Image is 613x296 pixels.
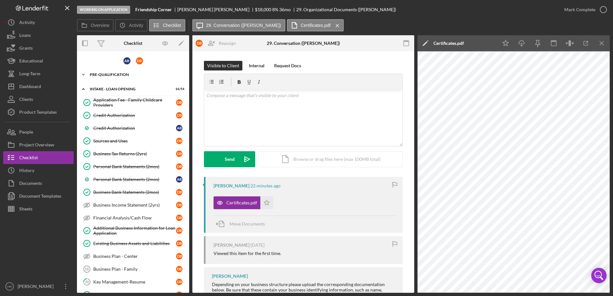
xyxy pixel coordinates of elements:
div: Sheets [19,202,32,217]
button: Mark Complete [558,3,610,16]
button: Educational [3,54,74,67]
a: History [3,164,74,177]
a: Existing Business Assets and LiabilitiesDB [80,237,186,250]
a: 19Business Plan - FamilyDB [80,263,186,275]
button: Grants [3,42,74,54]
a: Personal Bank Statements (2mos)DB [80,160,186,173]
div: D B [176,138,182,144]
div: Certificates.pdf [226,200,257,205]
div: Product Templates [19,106,57,120]
b: Friendship Corner [135,7,172,12]
button: Loans [3,29,74,42]
button: Move Documents [214,216,271,232]
div: Visible to Client [207,61,239,70]
label: Checklist [163,23,181,28]
div: 8 % [272,7,278,12]
div: A B [123,57,130,64]
button: Internal [246,61,268,70]
a: Dashboard [3,80,74,93]
a: Business Tax Returns (2yrs)DB [80,147,186,160]
div: D B [176,279,182,285]
div: D B [176,151,182,157]
div: Document Templates [19,190,61,204]
div: 16 / 54 [173,87,184,91]
div: Business Plan - Family [93,267,176,272]
div: Long-Term [19,67,40,82]
div: Credit Authorization [93,126,176,131]
div: People [19,126,33,140]
label: Certificates.pdf [301,23,331,28]
div: Request Docs [274,61,301,70]
button: Activity [3,16,74,29]
div: Business Bank Statements (2mos) [93,190,176,195]
a: Personal Bank Statements (2mos)AB [80,173,186,186]
div: Loans [19,29,31,43]
div: History [19,164,34,178]
div: Checklist [19,151,38,166]
div: Business Plan - Center [93,254,176,259]
a: Sources and UsesDB [80,135,186,147]
div: Key Management-Resume [93,279,176,284]
div: Viewed this item for the first time. [214,251,281,256]
div: D B [176,163,182,170]
div: Reassign [219,37,236,50]
a: Business Bank Statements (2mos)DB [80,186,186,199]
div: 36 mo [279,7,291,12]
div: [PERSON_NAME] [212,274,248,279]
div: 29. Conversation ([PERSON_NAME]) [267,41,340,46]
div: Sources and Uses [93,138,176,144]
div: Documents [19,177,42,191]
div: Application Fee - Family Childcare Providers [93,97,176,108]
div: D B [176,99,182,106]
a: Product Templates [3,106,74,119]
a: Project Overview [3,138,74,151]
div: [PERSON_NAME] [PERSON_NAME] [177,7,255,12]
div: A B [176,125,182,131]
div: Activity [19,16,35,30]
button: HR[PERSON_NAME] [3,280,74,293]
button: 29. Conversation ([PERSON_NAME]) [192,19,285,31]
button: Documents [3,177,74,190]
button: Certificates.pdf [214,196,273,209]
div: D B [176,227,182,234]
div: D B [176,189,182,195]
div: Credit Authorization [93,113,176,118]
div: Dashboard [19,80,41,95]
div: D B [176,202,182,208]
div: Personal Bank Statements (2mos) [93,177,176,182]
a: Credit AuthorizationDB [80,109,186,122]
div: D B [176,240,182,247]
div: [PERSON_NAME] [214,183,249,188]
div: Financial Analysis/Cash Flow [93,215,176,220]
button: Request Docs [271,61,304,70]
div: Pre-Qualification [90,73,181,77]
div: Mark Complete [564,3,595,16]
div: Send [225,151,235,167]
button: Checklist [3,151,74,164]
label: Overview [91,23,109,28]
div: [PERSON_NAME] [16,280,58,294]
text: HR [7,285,12,288]
a: Additional Business Information for Loan ApplicationDB [80,224,186,237]
div: Checklist [124,41,142,46]
div: D B [136,57,143,64]
button: Certificates.pdf [287,19,344,31]
div: Project Overview [19,138,54,153]
div: D B [176,266,182,272]
button: Sheets [3,202,74,215]
button: Document Templates [3,190,74,202]
a: Business Income Statement (2yrs)DB [80,199,186,211]
a: Application Fee - Family Childcare ProvidersDB [80,96,186,109]
tspan: 20 [85,280,89,284]
div: Working on Application [77,6,130,14]
div: Additional Business Information for Loan Application [93,226,176,236]
time: 2025-09-22 15:22 [250,183,281,188]
button: Activity [115,19,147,31]
a: Financial Analysis/Cash FlowDB [80,211,186,224]
div: Open Intercom Messenger [591,268,607,283]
